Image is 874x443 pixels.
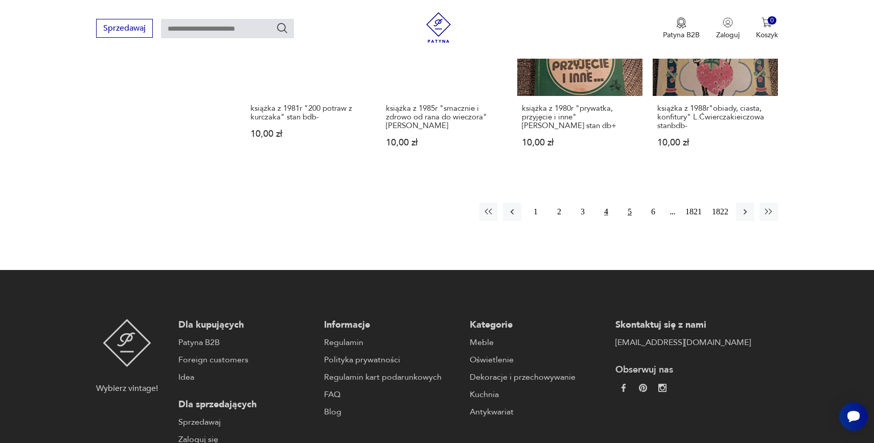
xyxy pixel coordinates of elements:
a: Polityka prywatności [324,354,459,366]
button: Sprzedawaj [96,19,153,38]
button: 1 [526,203,545,221]
a: Idea [178,371,314,383]
img: Patyna - sklep z meblami i dekoracjami vintage [423,12,454,43]
h3: książka z 1981r "200 potraw z kurczaka" stan bdb- [250,104,366,121]
p: Zaloguj [716,30,740,40]
a: Sprzedawaj [96,26,153,33]
p: Dla kupujących [178,319,314,331]
a: Foreign customers [178,354,314,366]
a: [EMAIL_ADDRESS][DOMAIN_NAME] [615,336,751,349]
button: 5 [620,203,639,221]
a: Patyna B2B [178,336,314,349]
a: Antykwariat [470,406,605,418]
a: Blog [324,406,459,418]
button: 1821 [683,203,704,221]
button: Patyna B2B [663,17,700,40]
p: Informacje [324,319,459,331]
button: 6 [644,203,662,221]
p: Koszyk [756,30,778,40]
div: 0 [768,16,776,25]
button: 2 [550,203,568,221]
img: Ikonka użytkownika [723,17,733,28]
p: Wybierz vintage! [96,382,158,395]
img: 37d27d81a828e637adc9f9cb2e3d3a8a.webp [639,384,647,392]
a: Regulamin kart podarunkowych [324,371,459,383]
a: Oświetlenie [470,354,605,366]
img: Ikona koszyka [762,17,772,28]
p: 10,00 zł [386,138,502,147]
p: 10,00 zł [250,130,366,138]
p: 10,00 zł [657,138,773,147]
a: Kuchnia [470,388,605,401]
p: Skontaktuj się z nami [615,319,751,331]
a: Meble [470,336,605,349]
img: Ikona medalu [676,17,686,29]
button: 0Koszyk [756,17,778,40]
h3: książka z 1988r"obiady, ciasta, konfitury" L.Ćwierczakieiczowa stanbdb- [657,104,773,130]
img: Patyna - sklep z meblami i dekoracjami vintage [103,319,151,367]
p: 10,00 zł [522,138,638,147]
a: Dekoracje i przechowywanie [470,371,605,383]
button: 1822 [709,203,731,221]
p: Dla sprzedających [178,399,314,411]
button: 4 [597,203,615,221]
h3: książka z 1980r "prywatka, przyjęcie i inne" [PERSON_NAME] stan db+ [522,104,638,130]
p: Kategorie [470,319,605,331]
a: FAQ [324,388,459,401]
h3: książka z 1985r "smacznie i zdrowo od rana do wieczora" [PERSON_NAME] [386,104,502,130]
button: 3 [573,203,592,221]
button: Zaloguj [716,17,740,40]
img: da9060093f698e4c3cedc1453eec5031.webp [619,384,628,392]
img: c2fd9cf7f39615d9d6839a72ae8e59e5.webp [658,384,666,392]
a: Ikona medaluPatyna B2B [663,17,700,40]
p: Obserwuj nas [615,364,751,376]
button: Szukaj [276,22,288,34]
p: Patyna B2B [663,30,700,40]
iframe: Smartsupp widget button [839,402,868,431]
a: Sprzedawaj [178,416,314,428]
a: Regulamin [324,336,459,349]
